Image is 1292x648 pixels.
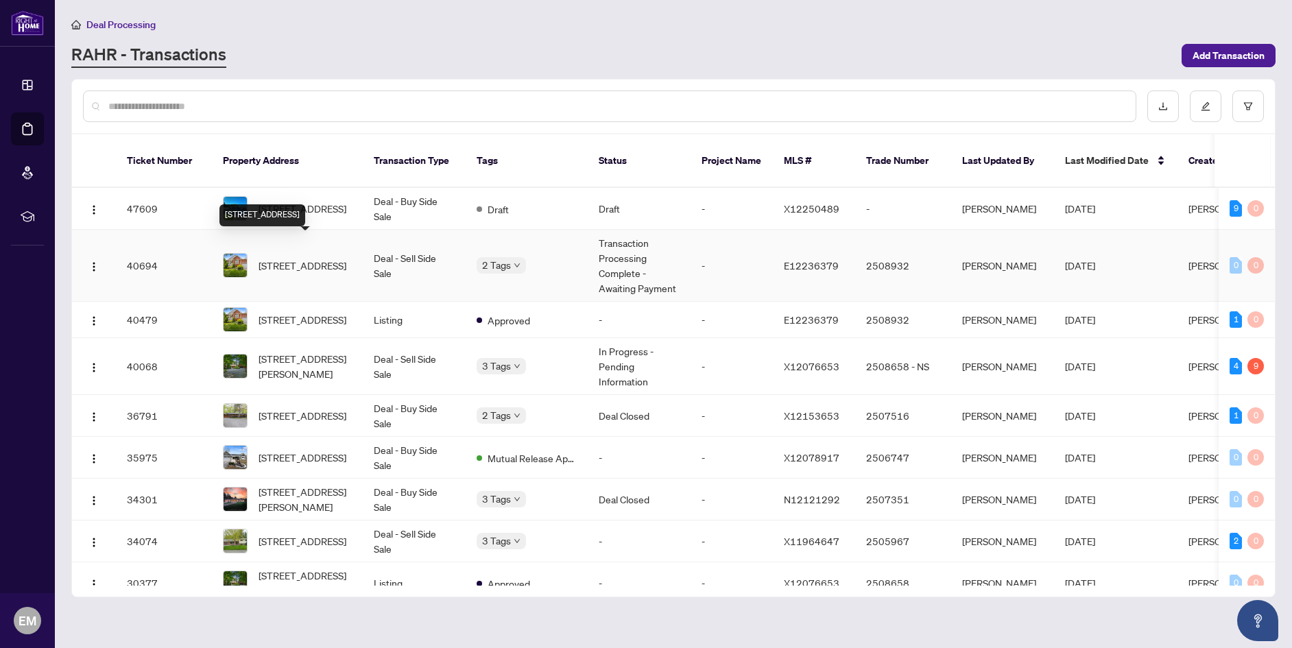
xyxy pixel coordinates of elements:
td: - [588,302,691,338]
button: download [1147,91,1179,122]
td: 2508932 [855,230,951,302]
span: [DATE] [1065,451,1095,464]
td: Deal - Buy Side Sale [363,437,466,479]
th: Last Modified Date [1054,134,1177,188]
td: 34074 [116,520,212,562]
th: Tags [466,134,588,188]
td: - [588,437,691,479]
span: Approved [488,313,530,328]
td: - [855,188,951,230]
td: [PERSON_NAME] [951,395,1054,437]
th: MLS # [773,134,855,188]
button: Logo [83,530,105,552]
span: Draft [488,202,509,217]
span: X12153653 [784,409,839,422]
img: Logo [88,495,99,506]
span: 2 Tags [482,257,511,273]
img: Logo [88,411,99,422]
td: Listing [363,302,466,338]
span: X11964647 [784,535,839,547]
td: Deal - Buy Side Sale [363,188,466,230]
span: [PERSON_NAME] [1188,259,1263,272]
div: 0 [1247,449,1264,466]
td: 47609 [116,188,212,230]
th: Project Name [691,134,773,188]
td: - [691,395,773,437]
td: 40068 [116,338,212,395]
td: [PERSON_NAME] [951,230,1054,302]
img: thumbnail-img [224,355,247,378]
span: home [71,20,81,29]
img: thumbnail-img [224,254,247,277]
th: Trade Number [855,134,951,188]
td: Deal - Sell Side Sale [363,338,466,395]
span: [DATE] [1065,202,1095,215]
td: Listing [363,562,466,604]
img: Logo [88,537,99,548]
div: 0 [1247,407,1264,424]
div: 9 [1230,200,1242,217]
td: 2507351 [855,479,951,520]
td: Transaction Processing Complete - Awaiting Payment [588,230,691,302]
td: 40694 [116,230,212,302]
div: 2 [1230,533,1242,549]
div: 0 [1247,533,1264,549]
span: 3 Tags [482,491,511,507]
img: thumbnail-img [224,446,247,469]
td: [PERSON_NAME] [951,188,1054,230]
span: [STREET_ADDRESS][PERSON_NAME] [259,568,352,598]
span: [PERSON_NAME] [1188,493,1263,505]
td: Deal - Buy Side Sale [363,479,466,520]
td: - [691,479,773,520]
td: [PERSON_NAME] [951,338,1054,395]
td: - [691,188,773,230]
th: Created By [1177,134,1260,188]
td: 2508932 [855,302,951,338]
span: X12076653 [784,360,839,372]
span: [STREET_ADDRESS] [259,408,346,423]
img: Logo [88,453,99,464]
th: Property Address [212,134,363,188]
span: X12076653 [784,577,839,589]
td: [PERSON_NAME] [951,479,1054,520]
td: 30377 [116,562,212,604]
span: [DATE] [1065,259,1095,272]
div: 0 [1247,311,1264,328]
td: In Progress - Pending Information [588,338,691,395]
span: [STREET_ADDRESS][PERSON_NAME] [259,351,352,381]
img: Logo [88,315,99,326]
img: thumbnail-img [224,571,247,595]
span: [PERSON_NAME] [1188,535,1263,547]
div: 0 [1247,491,1264,507]
td: 35975 [116,437,212,479]
td: 2508658 - NS [855,338,951,395]
img: thumbnail-img [224,308,247,331]
span: E12236379 [784,313,839,326]
td: [PERSON_NAME] [951,562,1054,604]
span: filter [1243,101,1253,111]
button: Add Transaction [1182,44,1276,67]
span: download [1158,101,1168,111]
div: 0 [1230,575,1242,591]
td: 34301 [116,479,212,520]
td: - [691,230,773,302]
th: Status [588,134,691,188]
img: Logo [88,362,99,373]
td: - [588,562,691,604]
a: RAHR - Transactions [71,43,226,68]
span: edit [1201,101,1210,111]
span: [STREET_ADDRESS] [259,450,346,465]
td: 40479 [116,302,212,338]
span: E12236379 [784,259,839,272]
span: Add Transaction [1193,45,1265,67]
td: - [691,437,773,479]
div: 0 [1247,200,1264,217]
button: Logo [83,309,105,331]
td: 2508658 [855,562,951,604]
img: logo [11,10,44,36]
span: Mutual Release Approved [488,451,577,466]
span: [DATE] [1065,313,1095,326]
span: [STREET_ADDRESS] [259,533,346,549]
div: [STREET_ADDRESS] [219,204,305,226]
span: [STREET_ADDRESS][PERSON_NAME] [259,484,352,514]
